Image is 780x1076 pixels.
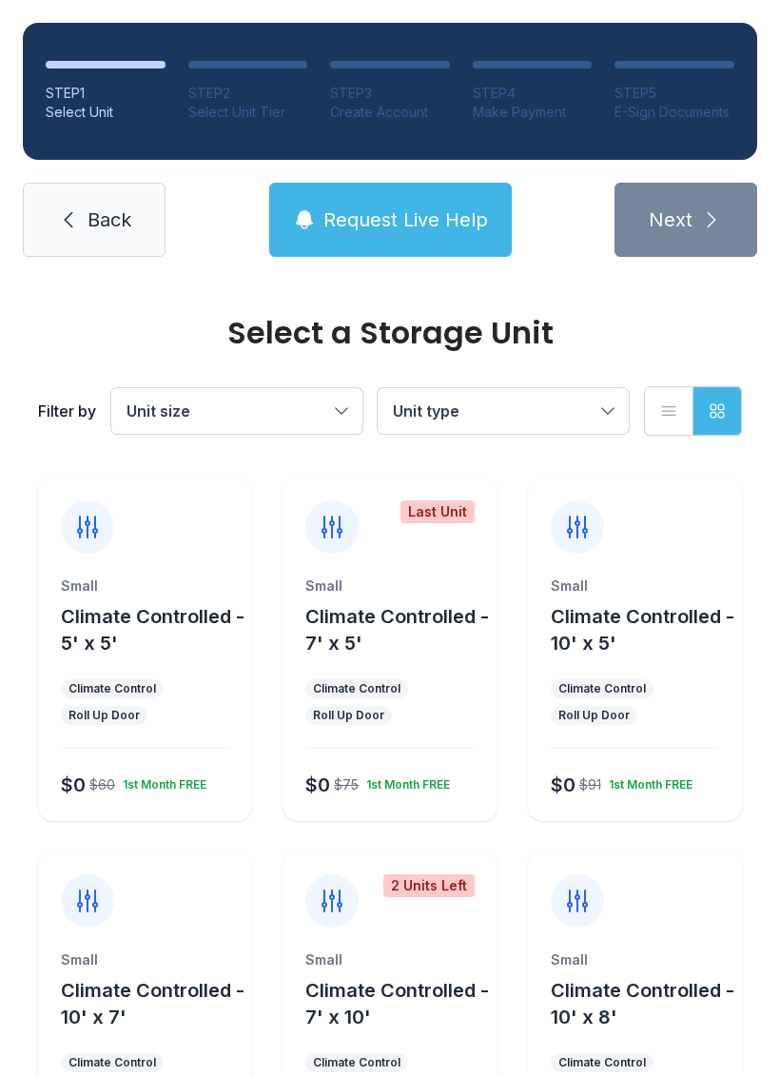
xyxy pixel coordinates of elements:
button: Climate Controlled - 10' x 8' [551,977,734,1030]
span: Unit type [393,401,459,421]
div: Small [551,577,719,596]
div: Climate Control [558,1055,646,1070]
div: Select a Storage Unit [38,318,742,348]
div: STEP 4 [473,84,593,103]
div: Filter by [38,400,96,422]
span: Request Live Help [323,206,488,233]
div: Small [305,577,474,596]
span: Climate Controlled - 7' x 10' [305,979,489,1028]
div: 1st Month FREE [359,770,450,792]
div: STEP 1 [46,84,166,103]
button: Climate Controlled - 5' x 5' [61,603,244,656]
div: Roll Up Door [313,708,384,723]
div: Climate Control [313,681,400,696]
div: Last Unit [400,500,475,523]
div: $75 [334,775,359,794]
div: STEP 2 [188,84,308,103]
div: Small [305,950,474,969]
div: Small [61,577,229,596]
span: Climate Controlled - 5' x 5' [61,605,244,655]
div: Make Payment [473,103,593,122]
div: $91 [579,775,601,794]
div: 2 Units Left [383,874,475,897]
div: E-Sign Documents [614,103,734,122]
span: Back [88,206,131,233]
span: Climate Controlled - 7' x 5' [305,605,489,655]
div: Create Account [330,103,450,122]
div: Small [61,950,229,969]
div: $0 [551,772,575,798]
div: Climate Control [68,1055,156,1070]
div: 1st Month FREE [115,770,206,792]
div: STEP 3 [330,84,450,103]
button: Climate Controlled - 10' x 5' [551,603,734,656]
span: Unit size [127,401,190,421]
div: Roll Up Door [558,708,630,723]
div: 1st Month FREE [601,770,692,792]
div: $0 [305,772,330,798]
span: Climate Controlled - 10' x 8' [551,979,734,1028]
div: Climate Control [68,681,156,696]
button: Unit type [378,388,629,434]
span: Climate Controlled - 10' x 7' [61,979,244,1028]
div: $0 [61,772,86,798]
div: Select Unit [46,103,166,122]
button: Climate Controlled - 7' x 5' [305,603,489,656]
span: Next [649,206,692,233]
span: Climate Controlled - 10' x 5' [551,605,734,655]
button: Unit size [111,388,362,434]
div: STEP 5 [614,84,734,103]
div: Small [551,950,719,969]
button: Climate Controlled - 7' x 10' [305,977,489,1030]
div: Climate Control [558,681,646,696]
div: Climate Control [313,1055,400,1070]
button: Climate Controlled - 10' x 7' [61,977,244,1030]
div: Roll Up Door [68,708,140,723]
div: Select Unit Tier [188,103,308,122]
div: $60 [89,775,115,794]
